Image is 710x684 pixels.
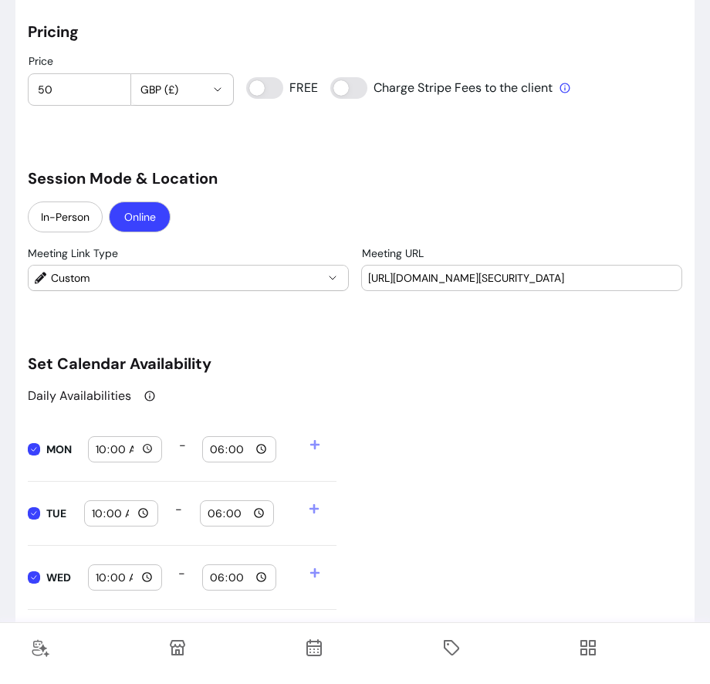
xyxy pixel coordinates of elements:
span: GBP (£) [140,82,206,97]
input: TUE [28,494,79,533]
input: FREE [246,77,317,99]
span: Meeting URL [362,246,424,260]
span: Custom [51,270,323,286]
span: - [179,436,202,462]
button: Online [109,201,171,232]
p: Daily Availabilities [28,387,131,405]
input: MON [28,430,85,469]
span: - [178,564,202,591]
input: Meeting URL [368,270,675,286]
span: - [175,500,200,527]
h5: Set Calendar Availability [28,353,682,374]
h5: Session Mode & Location [28,168,682,189]
input: Price [38,82,121,97]
h5: Pricing [28,21,682,42]
button: In-Person [28,201,103,232]
input: WED [28,558,83,597]
button: GBP (£) [131,74,234,105]
span: Price [29,54,53,68]
button: Custom [29,266,348,290]
input: Charge Stripe Fees to the client [330,77,554,99]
